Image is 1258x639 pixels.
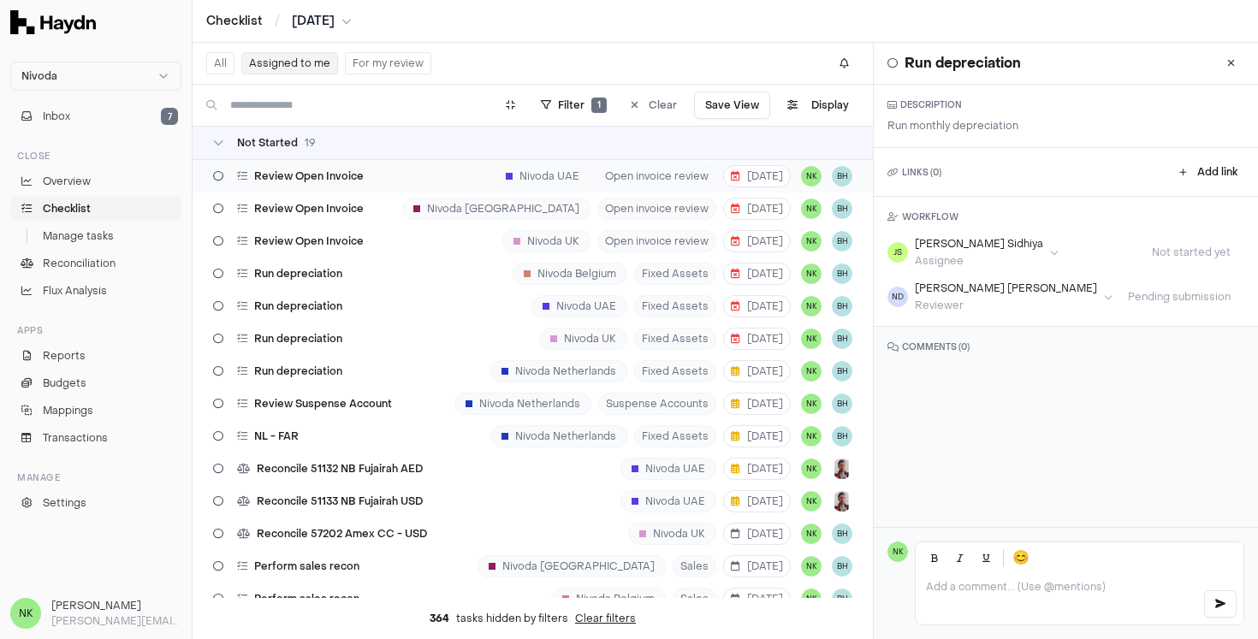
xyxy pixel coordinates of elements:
[731,202,783,216] span: [DATE]
[723,230,791,252] button: [DATE]
[801,589,822,609] span: NK
[502,230,590,252] div: Nivoda UK
[531,295,627,317] div: Nivoda UAE
[887,210,1244,223] h3: WORKFLOW
[832,263,852,284] span: BH
[731,527,783,541] span: [DATE]
[43,228,114,244] span: Manage tasks
[723,263,791,285] button: [DATE]
[430,612,449,625] span: 364
[731,592,783,606] span: [DATE]
[832,393,852,414] span: BH
[731,429,783,443] span: [DATE]
[1172,162,1244,182] button: Add link
[832,491,852,512] img: JP Smit
[905,53,1021,74] h1: Run depreciation
[731,299,783,313] span: [DATE]
[10,169,181,193] a: Overview
[254,429,299,443] span: NL - FAR
[801,231,822,251] button: NK
[723,458,791,480] button: [DATE]
[832,328,852,349] button: BH
[271,12,283,29] span: /
[832,459,852,479] img: JP Smit
[801,296,822,317] span: NK
[832,296,852,317] span: BH
[43,430,108,446] span: Transactions
[801,524,822,544] button: NK
[673,588,716,610] span: Sales
[634,295,716,317] span: Fixed Assets
[723,523,791,545] button: [DATE]
[1012,547,1030,568] span: 😊
[292,13,335,30] span: [DATE]
[887,287,908,307] span: ND
[10,10,96,34] img: Haydn Logo
[597,198,716,220] span: Open invoice review
[206,13,263,30] a: Checklist
[43,109,70,124] span: Inbox
[723,165,791,187] button: [DATE]
[887,281,1113,312] button: ND[PERSON_NAME] [PERSON_NAME]Reviewer
[10,464,181,491] div: Manage
[731,364,783,378] span: [DATE]
[10,317,181,344] div: Apps
[923,546,946,570] button: Bold (Ctrl+B)
[495,165,590,187] div: Nivoda UAE
[254,169,364,183] span: Review Open Invoice
[254,397,392,411] span: Review Suspense Account
[887,237,1059,268] button: JS[PERSON_NAME] SidhiyaAssignee
[43,376,86,391] span: Budgets
[254,559,359,573] span: Perform sales recon
[402,198,590,220] div: Nivoda [GEOGRAPHIC_DATA]
[723,490,791,512] button: [DATE]
[634,263,716,285] span: Fixed Assets
[10,142,181,169] div: Close
[51,598,181,613] h3: [PERSON_NAME]
[597,165,716,187] span: Open invoice review
[551,588,666,610] div: Nivoda Belgium
[620,458,716,480] div: Nivoda UAE
[10,399,181,423] a: Mappings
[801,361,822,382] button: NK
[539,328,627,350] div: Nivoda UK
[1009,546,1033,570] button: 😊
[832,556,852,577] button: BH
[887,242,908,263] span: JS
[254,364,342,378] span: Run depreciation
[723,295,791,317] button: [DATE]
[801,166,822,186] button: NK
[634,425,716,447] span: Fixed Assets
[1114,290,1244,304] span: Pending submission
[801,198,822,219] button: NK
[254,202,364,216] span: Review Open Invoice
[832,589,852,609] button: BH
[801,491,822,512] span: NK
[832,231,852,251] button: BH
[832,524,852,544] span: BH
[531,92,617,119] button: Filter1
[801,426,822,447] button: NK
[801,263,822,284] button: NK
[731,559,783,573] span: [DATE]
[801,393,822,414] button: NK
[832,426,852,447] span: BH
[206,13,352,30] nav: breadcrumb
[10,251,181,275] a: Reconciliation
[454,393,591,415] div: Nivoda Netherlands
[345,52,431,74] button: For my review
[887,118,1018,133] p: Run monthly depreciation
[254,234,364,248] span: Review Open Invoice
[305,136,316,150] span: 19
[832,166,852,186] span: BH
[915,281,1097,295] div: [PERSON_NAME] [PERSON_NAME]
